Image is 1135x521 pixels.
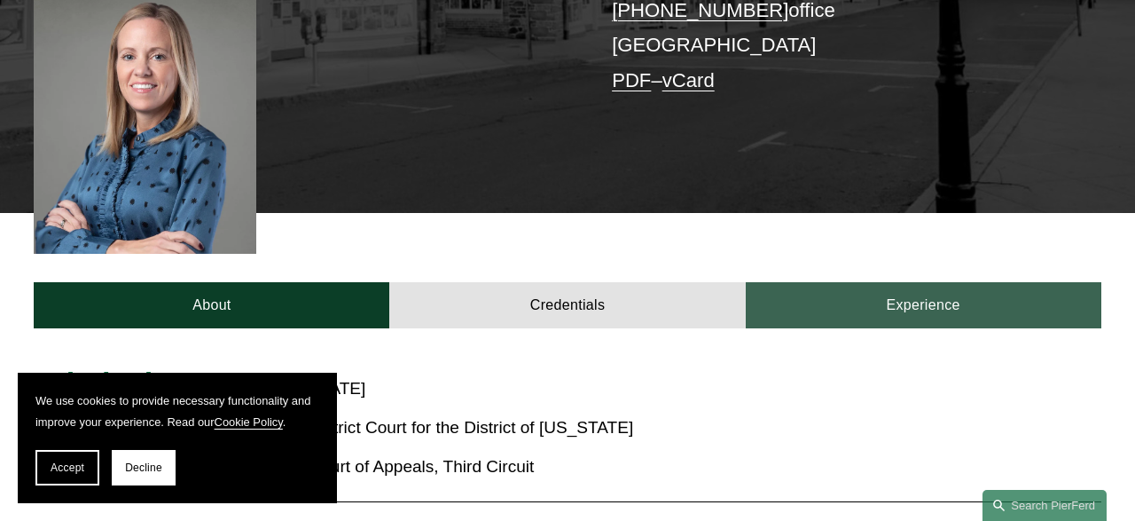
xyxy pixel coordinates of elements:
[35,450,99,485] button: Accept
[35,391,319,432] p: We use cookies to provide necessary functionality and improve your experience. Read our .
[51,462,84,474] span: Accept
[746,282,1101,328] a: Experience
[215,415,283,429] a: Cookie Policy
[271,374,656,404] p: [US_STATE]
[271,413,656,443] p: U.S. District Court for the District of [US_STATE]
[389,282,745,328] a: Credentials
[34,367,207,401] span: Admissions
[125,462,162,474] span: Decline
[34,282,389,328] a: About
[612,69,651,91] a: PDF
[112,450,176,485] button: Decline
[18,373,337,503] section: Cookie banner
[982,490,1107,521] a: Search this site
[662,69,715,91] a: vCard
[271,452,656,482] p: U.S. Court of Appeals, Third Circuit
